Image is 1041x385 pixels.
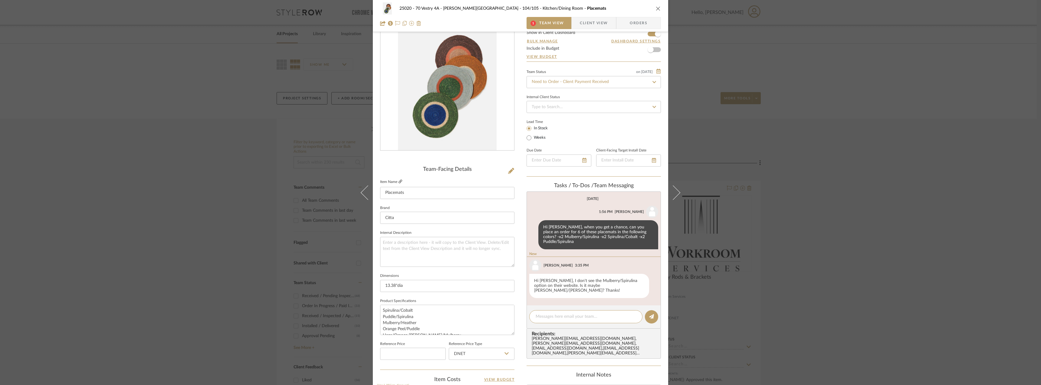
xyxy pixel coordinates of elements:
[596,149,646,152] label: Client-Facing Target Install Date
[529,274,649,298] div: Hi [PERSON_NAME], I don't see the Mulberry/Spirulina option on their website. Is it maybe [PERSON...
[554,183,594,188] span: Tasks / To-Dos /
[575,263,589,268] div: 3:35 PM
[380,166,514,173] div: Team-Facing Details
[655,6,661,11] button: close
[532,337,658,356] div: [PERSON_NAME][EMAIL_ADDRESS][DOMAIN_NAME] , [PERSON_NAME][EMAIL_ADDRESS][DOMAIN_NAME] , [EMAIL_AD...
[527,38,558,44] button: Bulk Manage
[527,154,591,167] input: Enter Due Date
[380,207,390,210] label: Brand
[532,331,658,337] span: Recipients:
[640,70,653,74] span: [DATE]
[530,21,536,26] span: 1
[380,343,405,346] label: Reference Price
[380,231,412,234] label: Internal Description
[527,119,558,124] label: Lead Time
[611,38,661,44] button: Dashboard Settings
[527,96,560,99] div: Internal Client Status
[538,220,658,249] div: Hi [PERSON_NAME], when you get a chance, can you place an order for 6 of these placemats in the f...
[529,259,541,271] img: user_avatar.png
[522,6,587,11] span: 104/105 - Kitchen/Dining Room
[623,17,654,29] span: Orders
[596,154,661,167] input: Enter Install Date
[533,135,546,141] label: Weeks
[380,376,514,383] div: Item Costs
[527,252,661,257] div: New
[380,2,395,15] img: 55f104a8-05af-4458-91d0-80ff93cc1081_48x40.jpg
[533,126,548,131] label: In Stock
[527,54,661,59] a: View Budget
[527,183,661,189] div: team Messaging
[380,300,416,303] label: Product Specifications
[580,17,608,29] span: Client View
[587,197,599,201] div: [DATE]
[380,187,514,199] input: Enter Item Name
[416,21,421,26] img: Remove from project
[527,76,661,88] input: Type to Search…
[527,71,546,74] div: Team Status
[615,209,644,214] div: [PERSON_NAME]
[380,19,514,151] div: 0
[380,274,399,277] label: Dimensions
[399,6,522,11] span: 25020 - 70 Vestry 4A - [PERSON_NAME][GEOGRAPHIC_DATA]
[527,101,661,113] input: Type to Search…
[543,263,573,268] div: [PERSON_NAME]
[599,209,612,214] div: 1:56 PM
[527,124,558,141] mat-radio-group: Select item type
[380,179,402,184] label: Item Name
[380,280,514,292] input: Enter the dimensions of this item
[587,6,606,11] span: Placemats
[636,70,640,74] span: on
[380,212,514,224] input: Enter Brand
[398,19,496,151] img: 55f104a8-05af-4458-91d0-80ff93cc1081_436x436.jpg
[484,376,515,383] a: View Budget
[539,17,564,29] span: Team View
[449,343,482,346] label: Reference Price Type
[527,149,542,152] label: Due Date
[646,206,658,218] img: user_avatar.png
[527,372,661,379] div: Internal Notes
